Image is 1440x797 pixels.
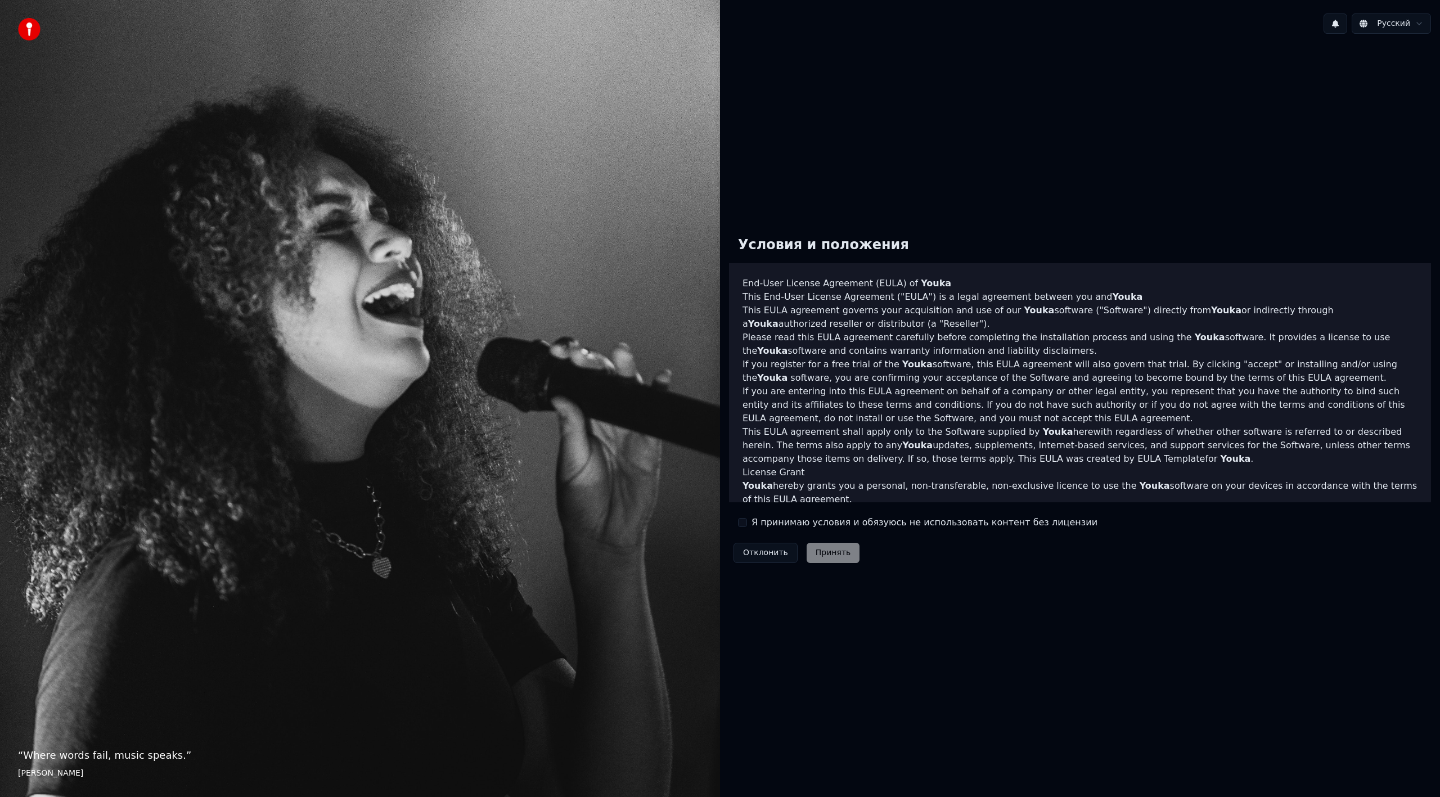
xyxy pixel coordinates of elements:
[1043,426,1073,437] span: Youka
[729,227,918,263] div: Условия и положения
[742,290,1417,304] p: This End-User License Agreement ("EULA") is a legal agreement between you and
[757,372,787,383] span: Youka
[1195,332,1225,343] span: Youka
[742,304,1417,331] p: This EULA agreement governs your acquisition and use of our software ("Software") directly from o...
[1137,453,1205,464] a: EULA Template
[742,277,1417,290] h3: End-User License Agreement (EULA) of
[742,425,1417,466] p: This EULA agreement shall apply only to the Software supplied by herewith regardless of whether o...
[742,358,1417,385] p: If you register for a free trial of the software, this EULA agreement will also govern that trial...
[1112,291,1142,302] span: Youka
[1024,305,1054,316] span: Youka
[742,331,1417,358] p: Please read this EULA agreement carefully before completing the installation process and using th...
[748,318,778,329] span: Youka
[742,385,1417,425] p: If you are entering into this EULA agreement on behalf of a company or other legal entity, you re...
[742,479,1417,506] p: hereby grants you a personal, non-transferable, non-exclusive licence to use the software on your...
[733,543,798,563] button: Отклонить
[18,748,702,763] p: “ Where words fail, music speaks. ”
[18,18,40,40] img: youka
[751,516,1097,529] label: Я принимаю условия и обязуюсь не использовать контент без лицензии
[757,345,787,356] span: Youka
[18,768,702,779] footer: [PERSON_NAME]
[742,466,1417,479] h3: License Grant
[921,278,951,289] span: Youka
[742,480,773,491] span: Youka
[1220,453,1250,464] span: Youka
[902,440,933,451] span: Youka
[1140,480,1170,491] span: Youka
[902,359,933,370] span: Youka
[1211,305,1241,316] span: Youka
